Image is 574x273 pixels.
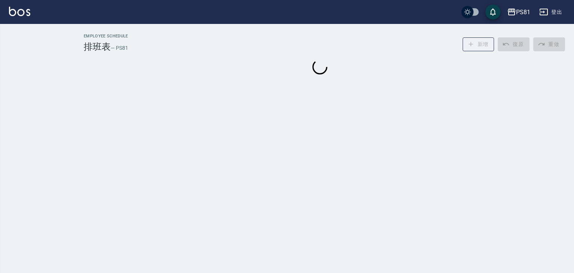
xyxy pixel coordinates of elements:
[9,7,30,16] img: Logo
[111,44,128,52] h6: — PS81
[485,4,500,19] button: save
[536,5,565,19] button: 登出
[84,42,111,52] h3: 排班表
[504,4,533,20] button: PS81
[516,7,530,17] div: PS81
[84,34,128,39] h2: Employee Schedule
